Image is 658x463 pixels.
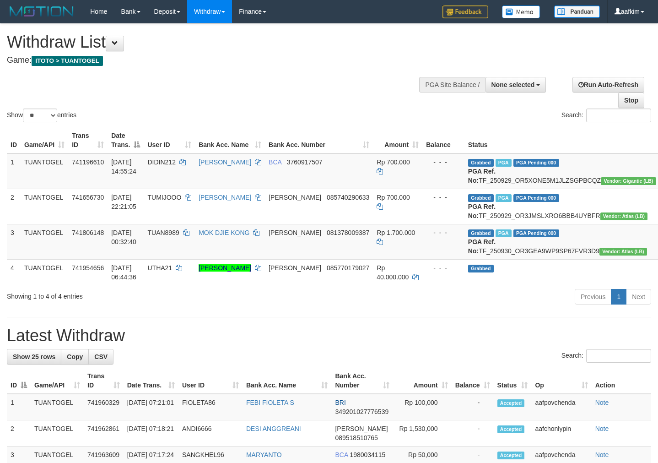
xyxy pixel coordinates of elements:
span: Marked by aafchonlypin [496,194,512,202]
span: Rp 1.700.000 [377,229,415,236]
td: [DATE] 07:18:21 [124,420,178,447]
span: Vendor URL: https://dashboard.q2checkout.com/secure [601,177,656,185]
span: 741196610 [72,158,104,166]
span: ITOTO > TUANTOGEL [32,56,103,66]
td: [DATE] 07:21:01 [124,394,178,420]
span: TUMIJOOO [147,194,181,201]
img: MOTION_logo.png [7,5,76,18]
span: Rp 700.000 [377,158,410,166]
h1: Latest Withdraw [7,327,651,345]
td: 2 [7,189,21,224]
th: Amount: activate to sort column ascending [373,127,422,153]
td: Rp 100,000 [393,394,452,420]
td: TUANTOGEL [21,224,68,259]
th: Trans ID: activate to sort column ascending [68,127,108,153]
span: Accepted [497,452,525,459]
span: Show 25 rows [13,353,55,360]
a: DESI ANGGREANI [246,425,301,432]
a: Previous [575,289,611,305]
b: PGA Ref. No: [468,203,496,219]
span: Grabbed [468,159,494,167]
td: aafchonlypin [531,420,591,447]
a: Copy [61,349,89,365]
select: Showentries [23,109,57,122]
th: User ID: activate to sort column ascending [178,368,243,394]
img: Feedback.jpg [442,5,488,18]
td: 3 [7,224,21,259]
span: 741954656 [72,264,104,272]
th: User ID: activate to sort column ascending [144,127,195,153]
span: [PERSON_NAME] [269,264,321,272]
div: PGA Site Balance / [419,77,485,93]
td: TUANTOGEL [21,259,68,285]
span: TUAN8989 [147,229,179,236]
th: Op: activate to sort column ascending [531,368,591,394]
a: FEBI FIOLETA S [246,399,294,406]
th: Bank Acc. Name: activate to sort column ascending [243,368,331,394]
span: Rp 700.000 [377,194,410,201]
div: - - - [426,158,461,167]
a: Next [626,289,651,305]
td: Rp 1,530,000 [393,420,452,447]
span: Accepted [497,399,525,407]
th: ID: activate to sort column descending [7,368,31,394]
td: 1 [7,153,21,189]
span: 741656730 [72,194,104,201]
span: [PERSON_NAME] [269,229,321,236]
th: Bank Acc. Name: activate to sort column ascending [195,127,265,153]
span: Copy 081378009387 to clipboard [327,229,369,236]
span: Copy 085770179027 to clipboard [327,264,369,272]
span: [PERSON_NAME] [335,425,388,432]
button: None selected [485,77,546,93]
td: TUANTOGEL [31,394,84,420]
a: Show 25 rows [7,349,61,365]
th: Game/API: activate to sort column ascending [31,368,84,394]
td: 741960329 [84,394,124,420]
div: - - - [426,263,461,272]
a: Note [595,451,609,458]
a: Note [595,425,609,432]
th: Date Trans.: activate to sort column ascending [124,368,178,394]
th: Date Trans.: activate to sort column descending [108,127,144,153]
div: Showing 1 to 4 of 4 entries [7,288,267,301]
td: 4 [7,259,21,285]
span: [DATE] 06:44:36 [111,264,136,281]
b: PGA Ref. No: [468,168,496,184]
span: [DATE] 14:55:24 [111,158,136,175]
a: [PERSON_NAME] [199,194,251,201]
td: FIOLETA86 [178,394,243,420]
th: Trans ID: activate to sort column ascending [84,368,124,394]
span: Grabbed [468,229,494,237]
span: [DATE] 22:21:05 [111,194,136,210]
span: Grabbed [468,265,494,272]
span: DIDIN212 [147,158,175,166]
span: [PERSON_NAME] [269,194,321,201]
td: TUANTOGEL [31,420,84,447]
input: Search: [586,109,651,122]
input: Search: [586,349,651,363]
b: PGA Ref. No: [468,238,496,255]
img: panduan.png [554,5,600,18]
span: BCA [269,158,281,166]
span: BRI [335,399,345,406]
span: Copy 089518510765 to clipboard [335,434,378,441]
td: - [452,394,494,420]
th: Amount: activate to sort column ascending [393,368,452,394]
span: 741806148 [72,229,104,236]
label: Show entries [7,109,76,122]
a: Stop [618,93,644,108]
span: [DATE] 00:32:40 [111,229,136,245]
h4: Game: [7,56,430,65]
label: Search: [561,349,651,363]
span: Copy 3760917507 to clipboard [287,158,323,166]
span: Rp 40.000.000 [377,264,409,281]
td: aafpovchenda [531,394,591,420]
td: 741962861 [84,420,124,447]
span: CSV [94,353,108,360]
span: UTHA21 [147,264,172,272]
img: Button%20Memo.svg [502,5,540,18]
th: Action [592,368,651,394]
a: MOK DJIE KONG [199,229,249,236]
span: None selected [491,81,535,88]
a: Run Auto-Refresh [572,77,644,93]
